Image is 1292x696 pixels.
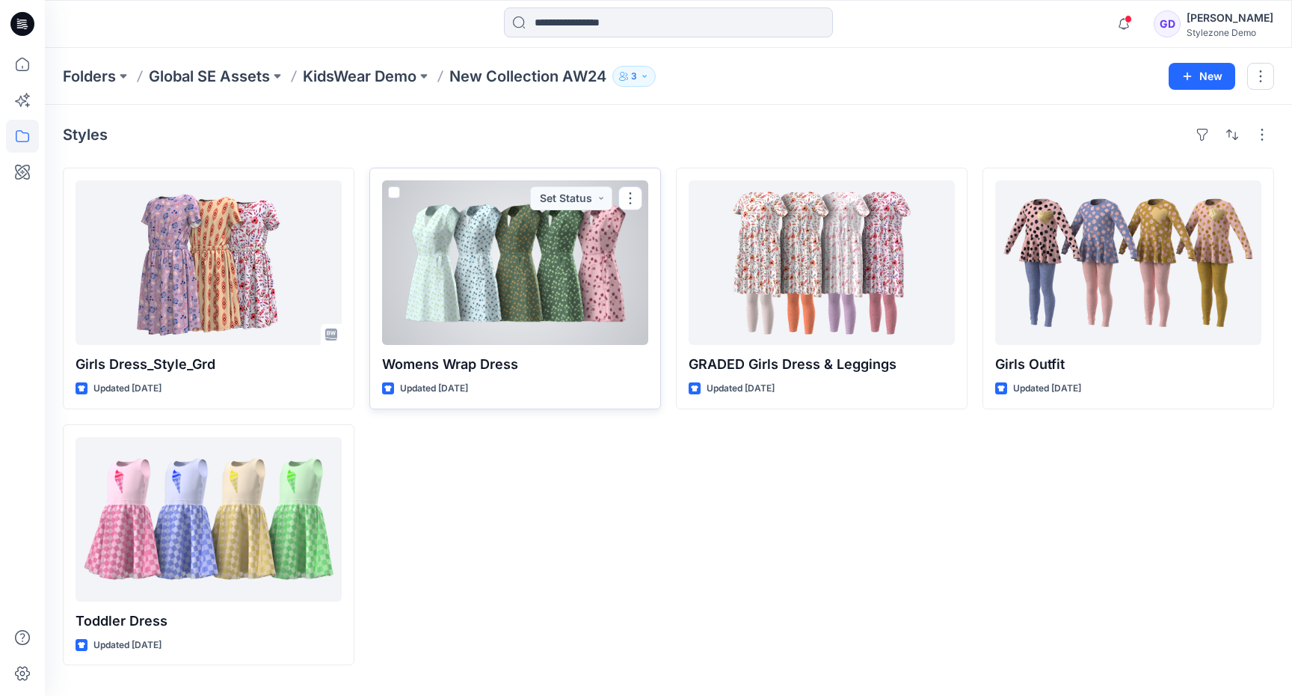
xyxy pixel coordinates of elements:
[76,354,342,375] p: Girls Dress_Style_Grd
[400,381,468,397] p: Updated [DATE]
[93,638,161,653] p: Updated [DATE]
[1013,381,1081,397] p: Updated [DATE]
[76,180,342,345] a: Girls Dress_Style_Grd
[93,381,161,397] p: Updated [DATE]
[303,66,416,87] a: KidsWear Demo
[995,180,1261,345] a: Girls Outfit
[612,66,656,87] button: 3
[689,354,955,375] p: GRADED Girls Dress & Leggings
[76,611,342,632] p: Toddler Dress
[382,180,648,345] a: Womens Wrap Dress
[1169,63,1235,90] button: New
[631,68,637,85] p: 3
[1187,27,1273,38] div: Stylezone Demo
[382,354,648,375] p: Womens Wrap Dress
[707,381,775,397] p: Updated [DATE]
[76,437,342,602] a: Toddler Dress
[995,354,1261,375] p: Girls Outfit
[689,180,955,345] a: GRADED Girls Dress & Leggings
[149,66,270,87] a: Global SE Assets
[1154,10,1181,37] div: GD
[1187,9,1273,27] div: [PERSON_NAME]
[63,126,108,144] h4: Styles
[63,66,116,87] a: Folders
[449,66,606,87] p: New Collection AW24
